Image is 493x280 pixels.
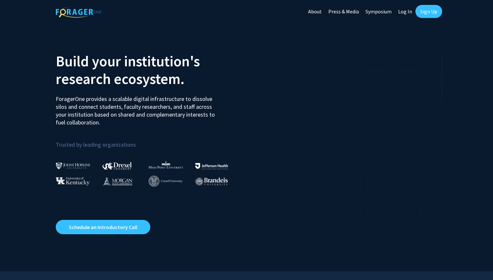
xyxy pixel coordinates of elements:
[56,90,219,126] p: ForagerOne provides a scalable digital infrastructure to dissolve silos and connect students, fac...
[56,220,150,234] a: Opens in a new tab
[195,177,228,186] img: Brandeis University
[102,162,132,170] img: Drexel University
[149,161,183,169] img: High Point University
[102,177,132,185] img: Morgan State University
[149,176,183,187] img: Cornell University
[56,177,90,186] img: University of Kentucky
[415,5,442,18] a: Sign Up
[56,132,242,150] p: Trusted by leading organizations
[56,6,101,18] img: ForagerOne Logo
[56,162,90,169] img: Johns Hopkins University
[195,163,228,169] img: Thomas Jefferson University
[56,52,242,88] h2: Build your institution's research ecosystem.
